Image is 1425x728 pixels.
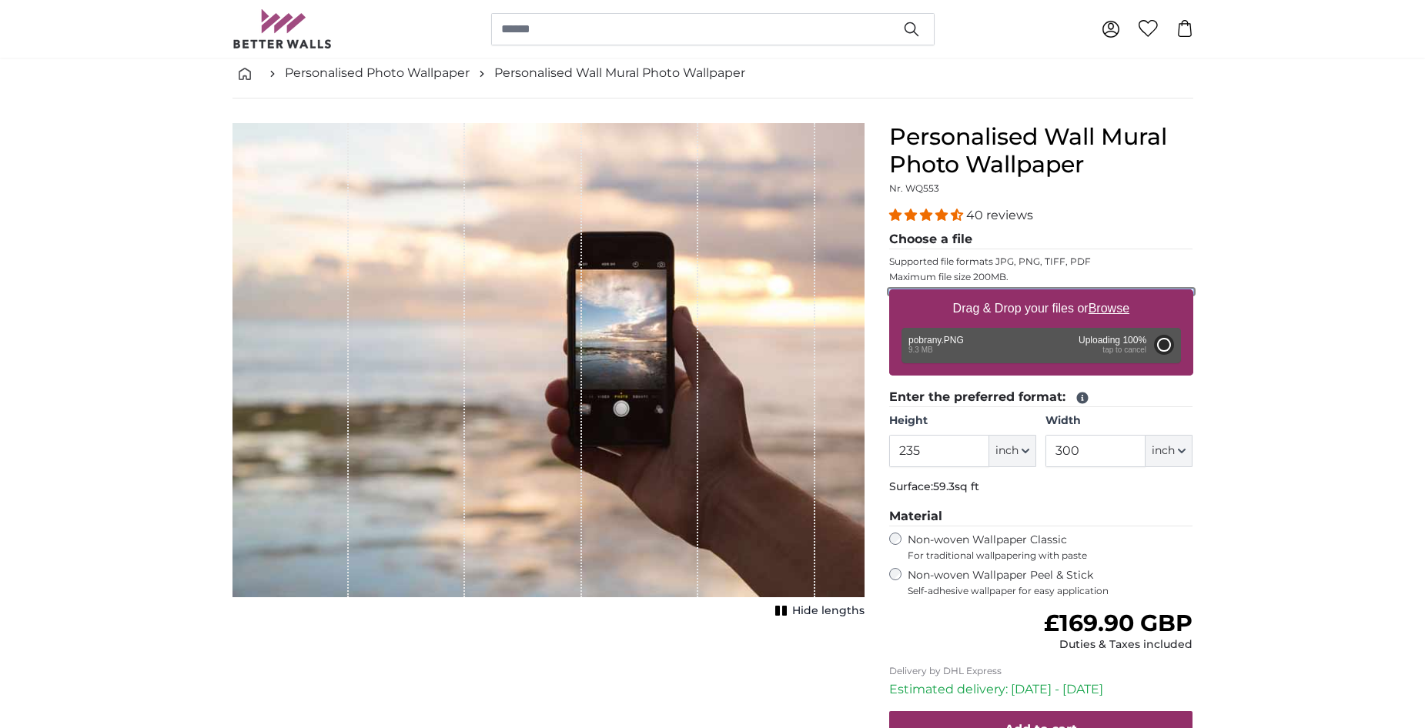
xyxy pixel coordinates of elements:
label: Width [1045,413,1193,429]
span: Self-adhesive wallpaper for easy application [908,585,1193,597]
span: 59.3sq ft [933,479,979,493]
span: inch [1152,443,1175,459]
p: Maximum file size 200MB. [889,271,1193,283]
div: 1 of 1 [232,123,865,622]
h1: Personalised Wall Mural Photo Wallpaper [889,123,1193,179]
legend: Choose a file [889,230,1193,249]
p: Supported file formats JPG, PNG, TIFF, PDF [889,255,1193,268]
label: Height [889,413,1036,429]
img: Betterwalls [232,9,333,48]
legend: Material [889,507,1193,526]
legend: Enter the preferred format: [889,388,1193,407]
label: Drag & Drop your files or [946,293,1135,324]
a: Personalised Photo Wallpaper [285,64,470,82]
u: Browse [1089,302,1129,315]
span: 40 reviews [966,208,1033,222]
p: Surface: [889,479,1193,495]
p: Delivery by DHL Express [889,665,1193,677]
nav: breadcrumbs [232,48,1193,99]
button: Hide lengths [771,600,865,622]
span: 4.38 stars [889,208,966,222]
span: inch [995,443,1019,459]
a: Personalised Wall Mural Photo Wallpaper [494,64,745,82]
button: inch [989,435,1036,467]
span: £169.90 GBP [1044,609,1193,637]
button: inch [1146,435,1193,467]
div: Duties & Taxes included [1044,637,1193,653]
span: Hide lengths [792,603,865,619]
span: For traditional wallpapering with paste [908,549,1193,562]
label: Non-woven Wallpaper Classic [908,533,1193,562]
p: Estimated delivery: [DATE] - [DATE] [889,680,1193,699]
span: Nr. WQ553 [889,182,939,194]
label: Non-woven Wallpaper Peel & Stick [908,568,1193,597]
